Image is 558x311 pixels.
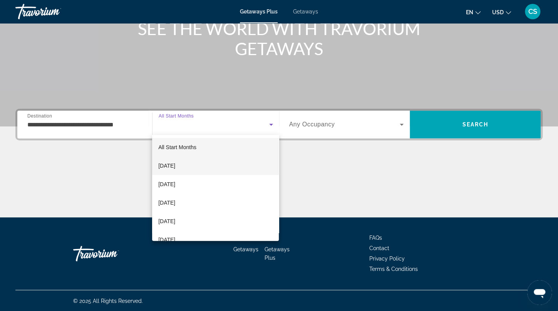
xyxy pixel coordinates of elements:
span: All Start Months [158,144,196,150]
span: [DATE] [158,161,175,170]
span: [DATE] [158,180,175,189]
iframe: Button to launch messaging window [527,280,552,305]
span: [DATE] [158,217,175,226]
span: [DATE] [158,198,175,207]
span: [DATE] [158,235,175,244]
